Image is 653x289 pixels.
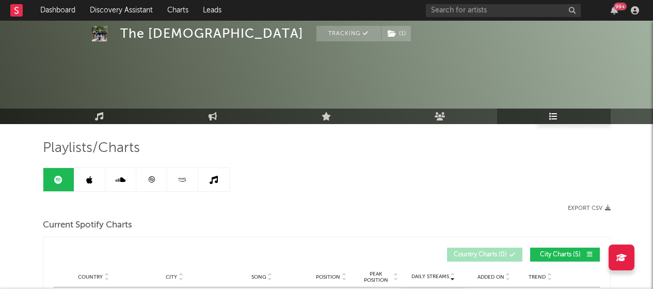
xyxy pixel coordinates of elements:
[381,26,411,41] button: (1)
[166,274,177,280] span: City
[316,26,381,41] button: Tracking
[529,274,546,280] span: Trend
[360,271,392,283] span: Peak Position
[251,274,266,280] span: Song
[447,248,522,262] button: Country Charts(0)
[454,252,507,258] span: Country Charts ( 0 )
[537,252,584,258] span: City Charts ( 5 )
[78,274,103,280] span: Country
[381,26,411,41] span: ( 1 )
[120,26,304,41] div: The [DEMOGRAPHIC_DATA]
[568,205,611,211] button: Export CSV
[614,3,627,10] div: 99 +
[477,274,504,280] span: Added On
[411,273,449,281] span: Daily Streams
[43,142,140,155] span: Playlists/Charts
[530,248,600,262] button: City Charts(5)
[316,274,340,280] span: Position
[611,6,618,14] button: 99+
[426,4,581,17] input: Search for artists
[43,219,132,232] span: Current Spotify Charts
